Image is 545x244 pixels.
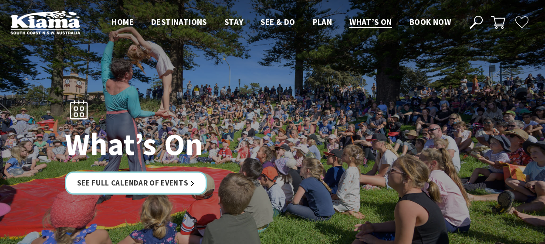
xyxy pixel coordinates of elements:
span: Plan [313,17,332,27]
img: Kiama Logo [10,10,80,34]
nav: Main Menu [103,15,460,30]
span: What’s On [349,17,392,27]
h1: What’s On [65,127,311,161]
a: See Full Calendar of Events [65,172,207,195]
span: See & Do [261,17,295,27]
span: Stay [224,17,244,27]
span: Destinations [151,17,207,27]
span: Home [112,17,134,27]
span: Book now [410,17,451,27]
